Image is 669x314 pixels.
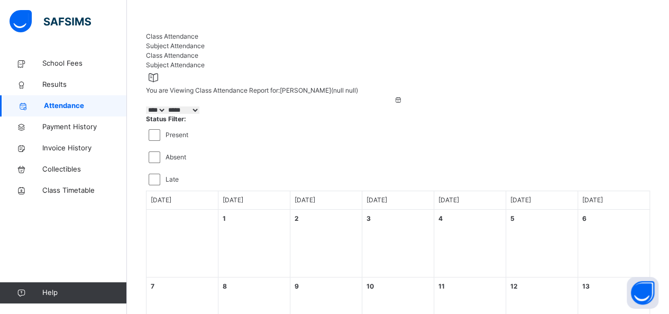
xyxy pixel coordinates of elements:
label: Absent [166,152,186,162]
button: Open asap [627,277,658,309]
span: Help [42,288,126,298]
div: 3 [366,214,371,223]
span: Class Attendance [146,32,198,40]
div: Events for day 3 [362,210,434,277]
div: Day of Week [290,191,362,210]
div: Day of Week [218,191,290,210]
div: Events for day 1 [218,210,290,277]
div: Events for day 4 [434,210,506,277]
span: Class Attendance [146,51,198,59]
div: Events for day 5 [506,210,578,277]
div: Day of Week [146,191,218,210]
span: School Fees [42,58,127,69]
span: You are Viewing Class Attendance Report for: [146,86,280,94]
div: 1 [223,214,226,223]
div: Day of Week [434,191,506,210]
div: 4 [438,214,443,223]
div: 10 [366,282,374,291]
span: Collectibles [42,164,127,175]
div: 13 [582,282,590,291]
span: (null null) [331,86,358,94]
div: Day of Week [578,191,650,210]
div: 9 [295,282,299,291]
div: Empty Day [146,210,218,277]
span: [PERSON_NAME] [280,86,331,94]
div: 7 [151,282,154,291]
span: Invoice History [42,143,127,154]
label: Late [166,175,179,184]
img: safsims [10,10,91,32]
label: Present [166,130,188,140]
div: 11 [438,282,445,291]
div: Day of Week [362,191,434,210]
div: 8 [223,282,227,291]
div: Events for day 6 [578,210,650,277]
span: Results [42,79,127,90]
div: 2 [295,214,299,223]
span: Status Filter: [146,115,186,123]
span: Class Timetable [42,185,127,196]
div: Day of Week [506,191,578,210]
span: Attendance [44,101,127,111]
div: 5 [510,214,515,223]
span: Subject Attendance [146,42,205,50]
span: Payment History [42,122,127,132]
span: Subject Attendance [146,61,205,69]
div: 6 [582,214,586,223]
div: 12 [510,282,518,291]
div: Events for day 2 [290,210,362,277]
